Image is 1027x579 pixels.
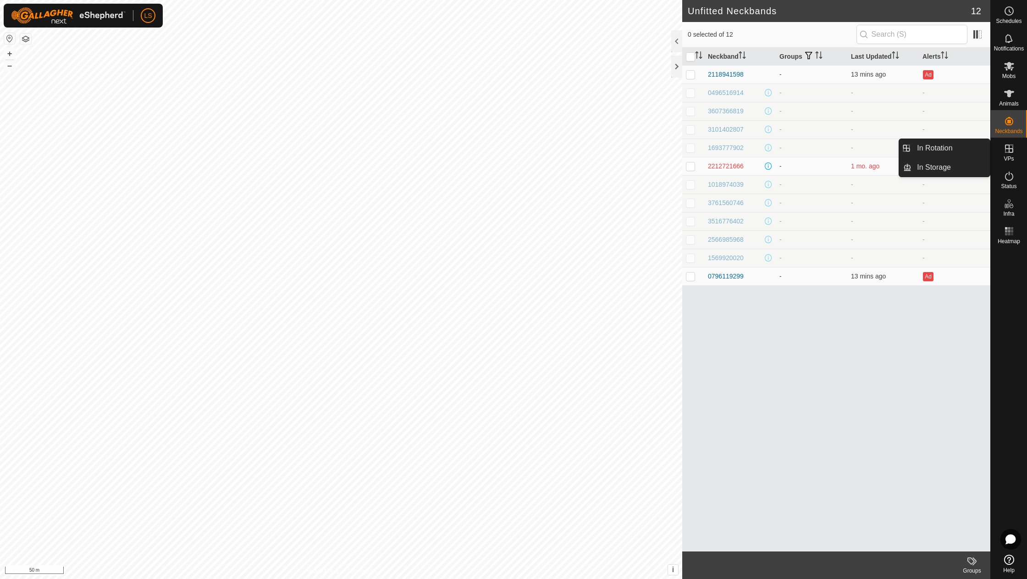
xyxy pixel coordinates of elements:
[919,249,990,267] td: -
[668,565,678,575] button: i
[708,143,744,153] div: 1693777902
[776,157,847,175] td: -
[144,11,152,21] span: LS
[1004,156,1014,161] span: VPs
[941,53,948,60] p-sorticon: Activate to sort
[708,198,744,208] div: 3761560746
[851,217,853,225] span: -
[892,53,899,60] p-sorticon: Activate to sort
[704,48,776,66] th: Neckband
[672,566,674,573] span: i
[776,120,847,139] td: -
[695,53,702,60] p-sorticon: Activate to sort
[899,139,990,157] li: In Rotation
[917,162,951,173] span: In Storage
[919,102,990,120] td: -
[688,30,856,39] span: 0 selected of 12
[851,144,853,151] span: -
[776,230,847,249] td: -
[998,239,1020,244] span: Heatmap
[776,249,847,267] td: -
[919,48,990,66] th: Alerts
[899,158,990,177] li: In Storage
[776,84,847,102] td: -
[708,253,744,263] div: 1569920020
[994,46,1024,51] span: Notifications
[991,551,1027,577] a: Help
[911,139,990,157] a: In Rotation
[911,158,990,177] a: In Storage
[305,567,339,575] a: Privacy Policy
[851,199,853,206] span: -
[4,60,15,71] button: –
[350,567,377,575] a: Contact Us
[1003,211,1014,217] span: Infra
[4,48,15,59] button: +
[708,272,744,281] div: 0796119299
[954,567,990,575] div: Groups
[856,25,967,44] input: Search (S)
[851,126,853,133] span: -
[847,48,919,66] th: Last Updated
[708,70,744,79] div: 2118941598
[1003,568,1015,573] span: Help
[1002,73,1016,79] span: Mobs
[919,84,990,102] td: -
[971,4,981,18] span: 12
[995,128,1022,134] span: Neckbands
[688,6,971,17] h2: Unfitted Neckbands
[851,254,853,262] span: -
[815,53,823,60] p-sorticon: Activate to sort
[851,71,886,78] span: 22 Aug 2025 at 9:01 pm
[4,33,15,44] button: Reset Map
[708,180,744,189] div: 1018974039
[851,236,853,243] span: -
[919,175,990,194] td: -
[11,7,126,24] img: Gallagher Logo
[776,212,847,230] td: -
[999,101,1019,106] span: Animals
[919,212,990,230] td: -
[917,143,952,154] span: In Rotation
[708,161,744,171] div: 2212721666
[739,53,746,60] p-sorticon: Activate to sort
[20,33,31,45] button: Map Layers
[851,162,879,170] span: 15 Jul 2025 at 2:31 pm
[708,106,744,116] div: 3607366819
[851,107,853,115] span: -
[776,267,847,285] td: -
[923,272,933,281] button: Ad
[708,88,744,98] div: 0496516914
[996,18,1021,24] span: Schedules
[1001,184,1016,189] span: Status
[919,194,990,212] td: -
[851,181,853,188] span: -
[776,194,847,212] td: -
[708,217,744,226] div: 3516776402
[923,70,933,79] button: Ad
[919,120,990,139] td: -
[776,175,847,194] td: -
[708,125,744,134] div: 3101402807
[776,102,847,120] td: -
[708,235,744,245] div: 2566985968
[851,273,886,280] span: 22 Aug 2025 at 9:01 pm
[851,89,853,96] span: -
[919,230,990,249] td: -
[776,139,847,157] td: -
[776,65,847,84] td: -
[776,48,847,66] th: Groups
